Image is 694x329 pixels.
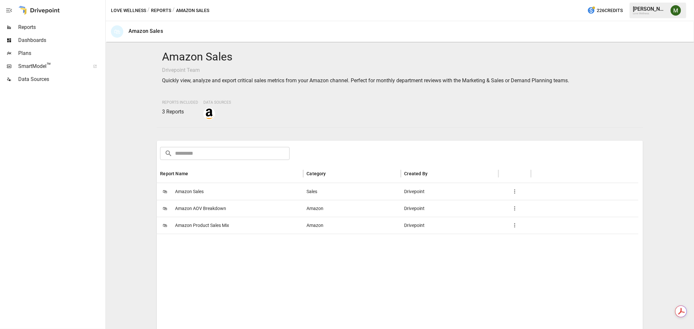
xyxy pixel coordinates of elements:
h4: Amazon Sales [162,50,637,64]
span: Data Sources [18,75,104,83]
p: Quickly view, analyze and export critical sales metrics from your Amazon channel. Perfect for mon... [162,77,637,85]
span: Reports Included [162,100,198,105]
span: 🛍 [160,187,170,196]
span: Dashboards [18,36,104,44]
div: Love Wellness [633,12,667,15]
span: 226 Credits [597,7,623,15]
span: Amazon Product Sales Mix [175,217,229,234]
div: Category [306,171,326,176]
div: Amazon [303,200,401,217]
button: 226Credits [585,5,625,17]
button: Reports [151,7,171,15]
div: Created By [404,171,428,176]
div: [PERSON_NAME] [633,6,667,12]
span: Data Sources [203,100,231,105]
button: Sort [189,169,198,178]
button: Love Wellness [111,7,146,15]
div: Report Name [160,171,188,176]
div: Amazon Sales [129,28,163,34]
span: Amazon Sales [175,183,204,200]
div: / [172,7,175,15]
div: Drivepoint [401,200,498,217]
p: Drivepoint Team [162,66,637,74]
span: Reports [18,23,104,31]
p: 3 Reports [162,108,198,116]
span: 🛍 [160,204,170,213]
button: Meredith Lacasse [667,1,685,20]
div: Drivepoint [401,217,498,234]
span: SmartModel [18,62,86,70]
span: ™ [47,61,51,70]
span: 🛍 [160,220,170,230]
div: / [147,7,150,15]
img: Meredith Lacasse [671,5,681,16]
span: Amazon AOV Breakdown [175,200,226,217]
button: Sort [428,169,437,178]
span: Plans [18,49,104,57]
div: Drivepoint [401,183,498,200]
button: Sort [327,169,336,178]
img: amazon [204,109,214,119]
div: Sales [303,183,401,200]
div: 🛍 [111,25,123,38]
div: Amazon [303,217,401,234]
